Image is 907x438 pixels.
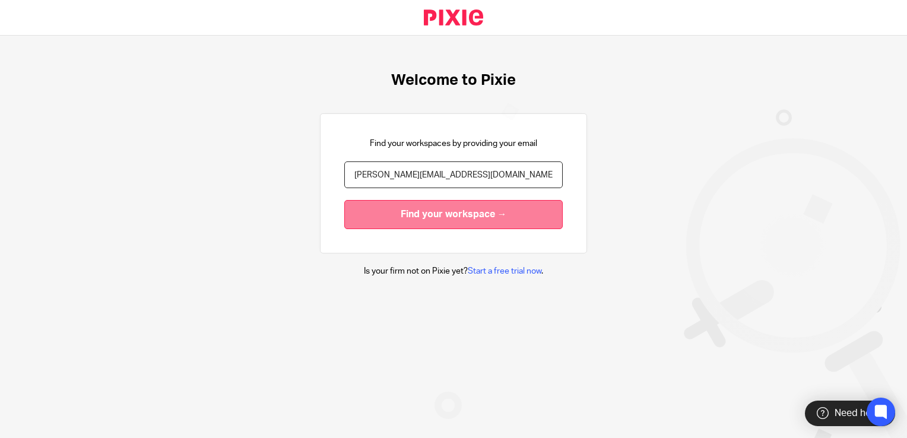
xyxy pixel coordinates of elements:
a: Start a free trial now [468,267,541,275]
div: Need help? [805,401,895,426]
p: Find your workspaces by providing your email [370,138,537,150]
input: Find your workspace → [344,200,563,229]
h1: Welcome to Pixie [391,71,516,90]
p: Is your firm not on Pixie yet? . [364,265,543,277]
input: name@example.com [344,161,563,188]
keeper-lock: Open Keeper Popup [530,168,544,182]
